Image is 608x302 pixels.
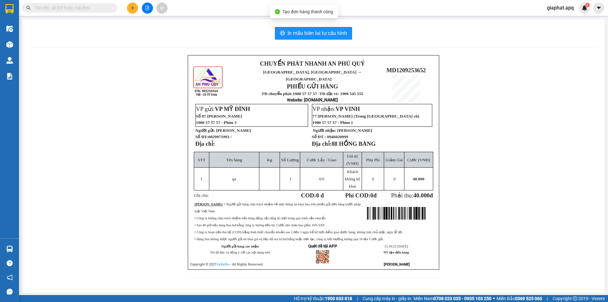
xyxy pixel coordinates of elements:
[198,157,206,162] span: STT
[267,157,272,162] span: Kg
[313,106,360,112] span: VP nhận:
[319,177,321,181] span: 0
[316,192,324,199] span: 0 đ
[515,296,542,301] strong: 0369 525 060
[497,295,542,302] span: Miền Bắc
[127,3,138,14] button: plus
[585,3,590,7] sup: 4
[414,295,491,302] span: Miền Nam
[7,274,13,280] span: notification
[434,296,491,301] strong: 0708 023 035 - 0935 103 250
[26,6,31,10] span: search
[145,6,149,10] span: file-add
[319,177,324,181] span: /0
[312,134,326,139] strong: Số ĐT :
[289,177,292,181] span: 1
[332,140,376,147] span: 88 HỒNG BÀNG
[194,193,209,198] span: Ghi chú:
[593,3,604,14] button: caret-down
[313,114,419,119] span: 77 [PERSON_NAME] (Trong [GEOGRAPHIC_DATA] cũ)
[193,66,224,97] img: logo
[287,97,338,102] strong: : [DOMAIN_NAME]
[372,177,374,181] span: 0
[195,134,231,139] strong: Số ĐT:
[263,70,362,81] span: [GEOGRAPHIC_DATA], [GEOGRAPHIC_DATA] ↔ [GEOGRAPHIC_DATA]
[194,237,384,241] span: • Hàng hóa không được người gửi kê khai giá trị đầy đủ mà bị hư hỏng hoặc thất lạc, công ty bồi t...
[363,295,412,302] span: Cung cấp máy in - giấy in:
[142,3,153,14] button: file-add
[573,296,577,301] span: copyright
[301,192,324,199] strong: COD:
[196,106,250,112] span: VP gửi:
[383,251,409,254] strong: NV tạo đơn hàng
[294,295,352,302] span: Hỗ trợ kỹ thuật:
[596,5,602,11] span: caret-down
[156,3,168,14] button: aim
[313,120,353,125] span: 1900 57 57 57 - Phím 1
[493,297,495,300] span: ⚪️
[232,177,236,181] span: qa
[195,140,215,147] strong: Địa chỉ:
[385,157,402,162] span: Giảm Giá
[194,216,326,220] span: • Công ty không chịu trách nhiệm nếu hàng động vật sống bị chết trong quá trình vận chuyển
[194,230,403,234] span: • Công ty hoàn tiền thu hộ (COD) bằng hình thức chuyển khoản sau 2 đến 3 ngày kể từ thời điểm gia...
[307,157,336,162] span: Cước Lấy / Giao
[308,244,337,248] strong: Quét để tải APP
[196,114,242,119] span: Số 87 [PERSON_NAME]
[312,140,332,147] strong: Địa chỉ:
[391,192,433,199] span: Phải thu:
[280,30,285,36] span: printer
[195,128,215,133] strong: Người gửi:
[386,67,426,74] span: MD1209253652
[275,9,280,14] span: check-circle
[542,4,579,12] span: giaphat.apq
[217,262,229,267] a: VeXeRe
[320,91,364,96] strong: TĐ đặt vé: 1900 545 555
[281,157,299,162] span: Số Lượng
[194,202,222,206] strong: [PERSON_NAME]
[208,134,231,139] span: 0829971993 /
[221,245,259,248] strong: Người gửi hàng xác nhận
[313,128,336,133] strong: Người nhận:
[345,169,360,189] span: Khách không kê khai
[287,98,302,102] span: Website
[226,157,242,162] span: Tên hàng
[6,41,13,48] img: warehouse-icon
[366,157,380,162] span: Phụ Phí
[196,120,237,125] span: 1900 57 57 57 - Phím 3
[325,296,352,301] strong: 1900 633 818
[582,5,587,11] img: icon-new-feature
[586,3,588,7] span: 4
[160,6,164,10] span: aim
[194,223,325,227] span: • Sau 48 giờ nếu hàng hóa hư hỏng công ty không đền bù, Cước phí chưa bao gồm 10% VAT.
[35,4,110,11] input: Tìm tên, số ĐT hoặc mã đơn
[384,245,408,248] span: 15:39:25 [DATE]
[262,91,293,96] strong: TĐ chuyển phát:
[345,192,377,199] strong: Phí COD: đ
[384,262,410,267] strong: [PERSON_NAME]
[293,91,319,96] strong: 1900 57 57 57 -
[130,6,135,10] span: plus
[413,192,429,199] span: 40.000
[327,134,348,139] span: 0946020999
[407,157,430,162] span: Cước (VNĐ)
[215,106,250,112] span: VP MỸ ĐÌNH
[194,202,361,213] span: : • Người gửi hàng chịu trách nhiệm về mọi thông tin khai báo trên phiếu gửi đơn hàng trước pháp ...
[430,192,433,199] span: đ
[413,177,425,181] span: 40.000
[7,260,13,266] span: question-circle
[370,192,373,199] span: 0
[357,295,358,302] span: |
[282,9,333,14] span: Tạo đơn hàng thành công
[288,29,347,37] span: In mẫu biên lai tự cấu hình
[287,83,338,90] strong: PHIẾU GỬI HÀNG
[6,25,13,32] img: warehouse-icon
[336,106,360,112] span: VP VINH
[216,128,251,133] span: [PERSON_NAME]
[275,27,352,40] button: printerIn mẫu biên lai tự cấu hình
[6,246,13,252] img: warehouse-icon
[210,251,270,254] span: Tôi đã đọc và đồng ý với các nội dung trên
[5,4,14,14] img: logo-vxr
[6,57,13,64] img: warehouse-icon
